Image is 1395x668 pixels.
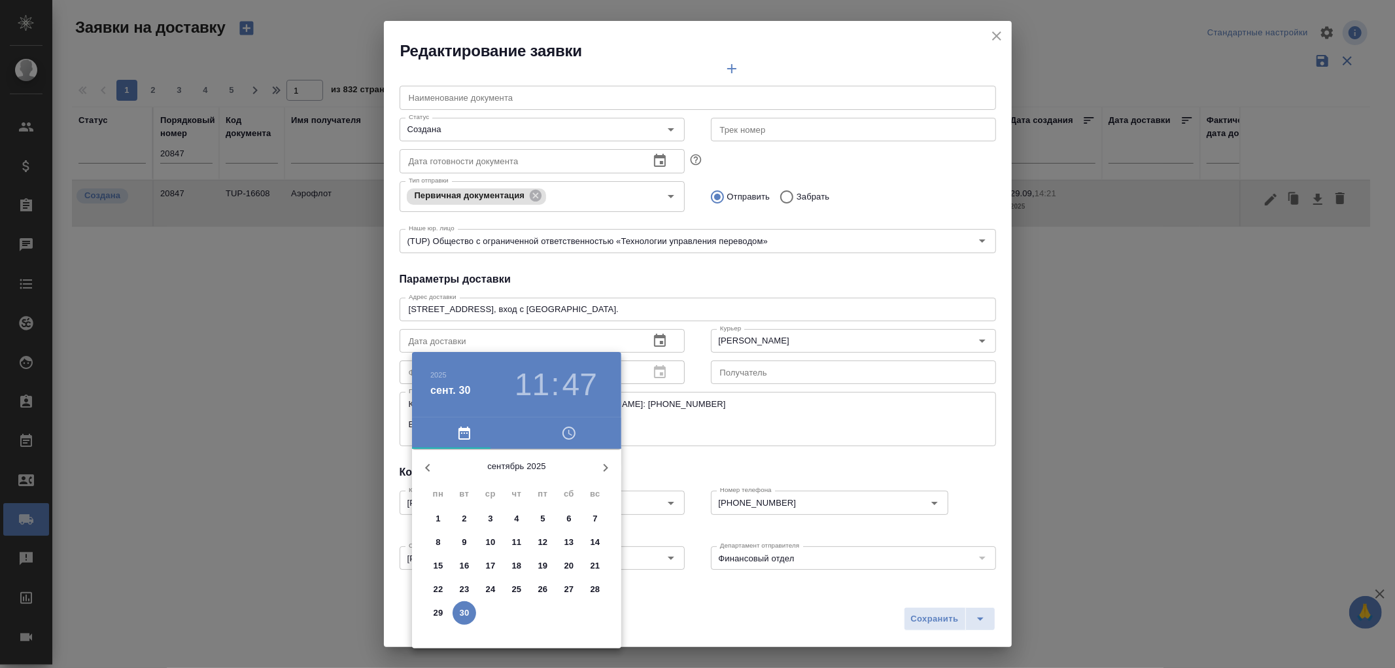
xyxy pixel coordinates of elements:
button: 7 [583,507,607,531]
span: вт [453,487,476,501]
p: 20 [564,559,574,572]
button: 28 [583,578,607,601]
button: 19 [531,554,555,578]
p: 10 [486,536,496,549]
p: 3 [488,512,492,525]
button: 17 [479,554,502,578]
p: 23 [460,583,470,596]
button: 8 [426,531,450,554]
button: 27 [557,578,581,601]
button: 47 [562,366,597,403]
p: 15 [434,559,443,572]
button: 24 [479,578,502,601]
button: 12 [531,531,555,554]
p: 8 [436,536,440,549]
p: 1 [436,512,440,525]
span: чт [505,487,528,501]
button: 4 [505,507,528,531]
button: 16 [453,554,476,578]
button: 11 [505,531,528,554]
p: 27 [564,583,574,596]
button: 25 [505,578,528,601]
p: 21 [591,559,600,572]
button: 22 [426,578,450,601]
span: ср [479,487,502,501]
button: сент. 30 [430,383,471,398]
p: 6 [566,512,571,525]
button: 5 [531,507,555,531]
p: 29 [434,606,443,620]
p: 12 [538,536,548,549]
p: 24 [486,583,496,596]
button: 21 [583,554,607,578]
p: 17 [486,559,496,572]
button: 18 [505,554,528,578]
p: 19 [538,559,548,572]
button: 20 [557,554,581,578]
span: пт [531,487,555,501]
p: 2 [462,512,466,525]
button: 1 [426,507,450,531]
p: 11 [512,536,522,549]
span: пн [426,487,450,501]
button: 11 [515,366,549,403]
p: 28 [591,583,600,596]
p: 9 [462,536,466,549]
button: 13 [557,531,581,554]
button: 23 [453,578,476,601]
button: 14 [583,531,607,554]
p: 26 [538,583,548,596]
p: 13 [564,536,574,549]
button: 2025 [430,371,447,379]
button: 29 [426,601,450,625]
p: сентябрь 2025 [443,460,590,473]
p: 4 [514,512,519,525]
p: 30 [460,606,470,620]
p: 22 [434,583,443,596]
button: 2 [453,507,476,531]
p: 16 [460,559,470,572]
p: 5 [540,512,545,525]
p: 18 [512,559,522,572]
p: 25 [512,583,522,596]
button: 9 [453,531,476,554]
button: 3 [479,507,502,531]
span: вс [583,487,607,501]
p: 14 [591,536,600,549]
h3: : [551,366,559,403]
button: 26 [531,578,555,601]
button: 30 [453,601,476,625]
button: 15 [426,554,450,578]
button: 6 [557,507,581,531]
span: сб [557,487,581,501]
p: 7 [593,512,597,525]
button: 10 [479,531,502,554]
